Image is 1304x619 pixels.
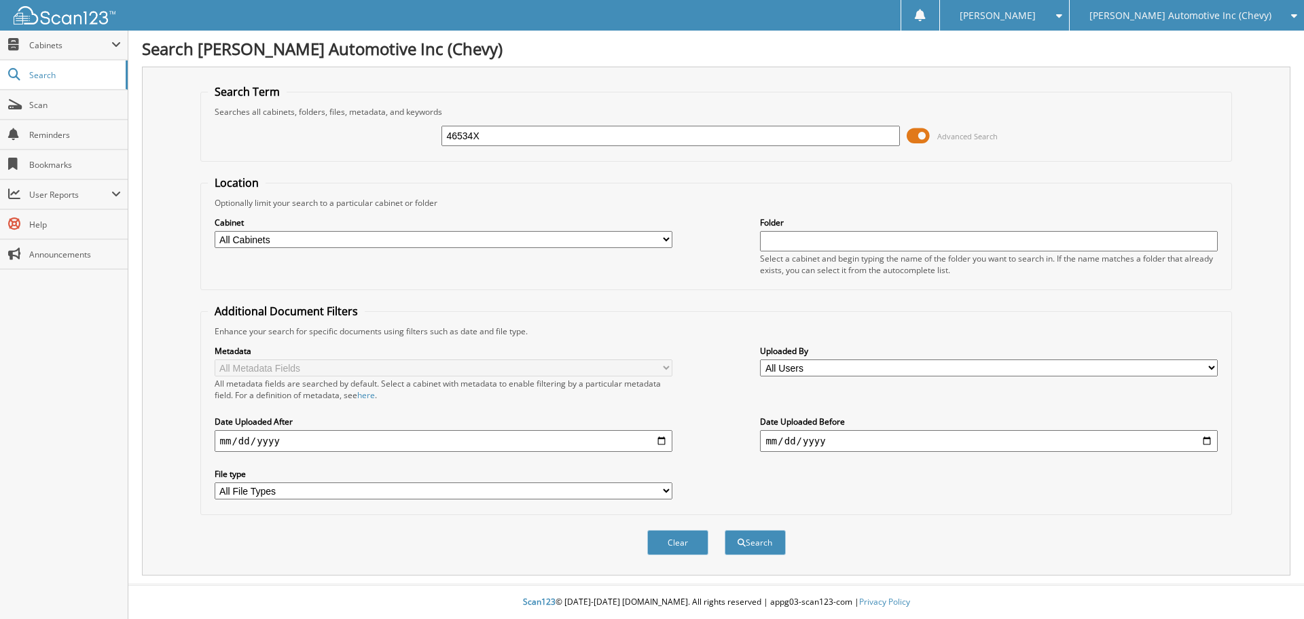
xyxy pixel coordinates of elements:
[725,530,786,555] button: Search
[215,378,672,401] div: All metadata fields are searched by default. Select a cabinet with metadata to enable filtering b...
[14,6,115,24] img: scan123-logo-white.svg
[960,12,1036,20] span: [PERSON_NAME]
[760,430,1218,452] input: end
[208,84,287,99] legend: Search Term
[215,345,672,357] label: Metadata
[29,129,121,141] span: Reminders
[215,217,672,228] label: Cabinet
[29,69,119,81] span: Search
[937,131,998,141] span: Advanced Search
[208,325,1225,337] div: Enhance your search for specific documents using filters such as date and file type.
[760,416,1218,427] label: Date Uploaded Before
[208,197,1225,209] div: Optionally limit your search to a particular cabinet or folder
[142,37,1290,60] h1: Search [PERSON_NAME] Automotive Inc (Chevy)
[29,39,111,51] span: Cabinets
[859,596,910,607] a: Privacy Policy
[215,430,672,452] input: start
[29,159,121,171] span: Bookmarks
[1236,554,1304,619] iframe: Chat Widget
[760,345,1218,357] label: Uploaded By
[29,249,121,260] span: Announcements
[29,189,111,200] span: User Reports
[29,219,121,230] span: Help
[760,217,1218,228] label: Folder
[208,175,266,190] legend: Location
[128,586,1304,619] div: © [DATE]-[DATE] [DOMAIN_NAME]. All rights reserved | appg03-scan123-com |
[357,389,375,401] a: here
[208,304,365,319] legend: Additional Document Filters
[29,99,121,111] span: Scan
[760,253,1218,276] div: Select a cabinet and begin typing the name of the folder you want to search in. If the name match...
[523,596,556,607] span: Scan123
[1089,12,1271,20] span: [PERSON_NAME] Automotive Inc (Chevy)
[647,530,708,555] button: Clear
[215,468,672,480] label: File type
[215,416,672,427] label: Date Uploaded After
[208,106,1225,118] div: Searches all cabinets, folders, files, metadata, and keywords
